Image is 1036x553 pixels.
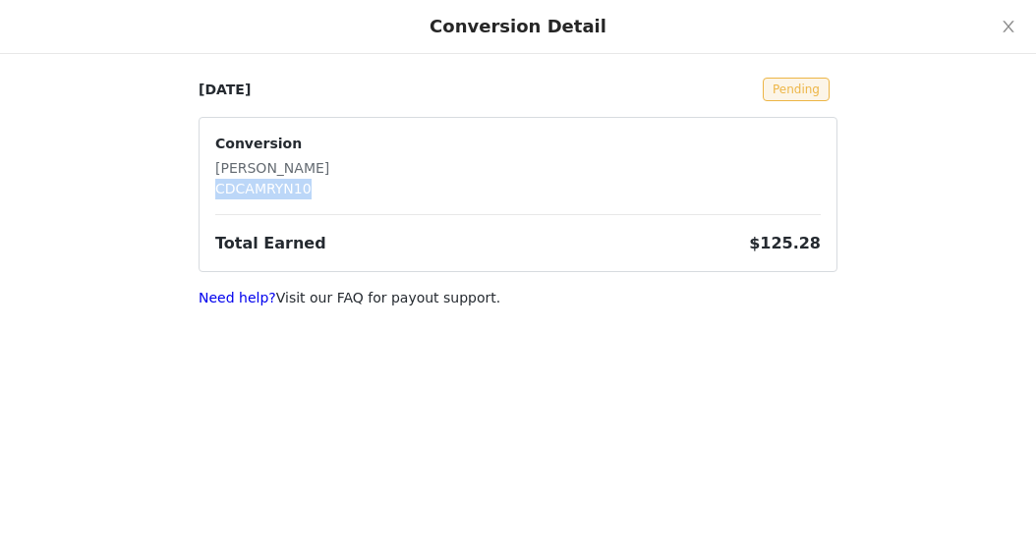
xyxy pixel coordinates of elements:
[215,134,329,154] p: Conversion
[749,234,821,252] span: $125.28
[763,78,830,101] span: Pending
[199,288,837,308] p: Visit our FAQ for payout support.
[199,290,276,305] a: Need help?
[215,158,329,179] p: [PERSON_NAME]
[215,179,329,199] p: CDCAMRYN10
[215,232,326,255] h3: Total Earned
[430,16,606,37] div: Conversion Detail
[199,80,251,100] p: [DATE]
[1001,19,1016,34] i: icon: close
